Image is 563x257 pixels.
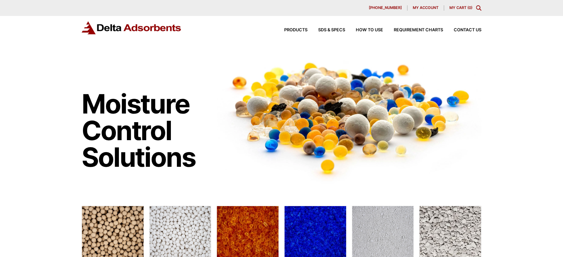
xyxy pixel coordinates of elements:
span: How to Use [356,28,383,32]
span: My account [413,6,438,10]
a: Products [274,28,307,32]
a: My account [407,5,444,11]
span: SDS & SPECS [318,28,345,32]
span: 0 [469,5,471,10]
span: Contact Us [454,28,481,32]
a: How to Use [345,28,383,32]
img: Delta Adsorbents [82,21,182,34]
a: [PHONE_NUMBER] [363,5,407,11]
a: My Cart (0) [449,5,472,10]
span: Requirement Charts [394,28,443,32]
a: Contact Us [443,28,481,32]
img: Image [217,50,481,184]
div: Toggle Modal Content [476,5,481,11]
h1: Moisture Control Solutions [82,91,210,170]
span: Products [284,28,307,32]
span: [PHONE_NUMBER] [369,6,402,10]
a: SDS & SPECS [307,28,345,32]
a: Requirement Charts [383,28,443,32]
